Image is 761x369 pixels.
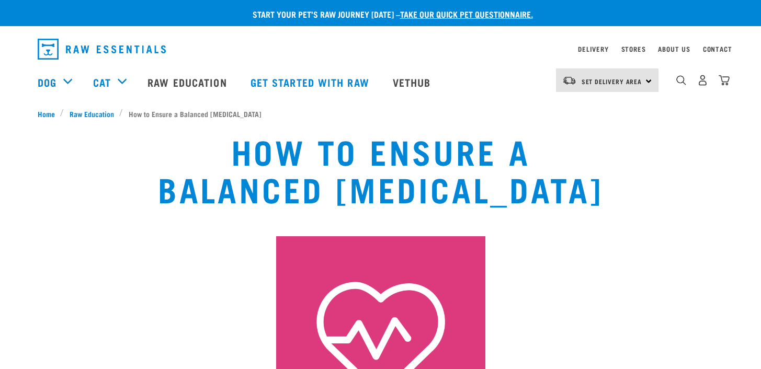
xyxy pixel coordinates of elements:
img: user.png [697,75,708,86]
nav: breadcrumbs [38,108,724,119]
nav: dropdown navigation [29,34,732,64]
img: home-icon-1@2x.png [676,75,686,85]
a: take our quick pet questionnaire. [400,11,533,16]
a: Raw Education [137,61,240,103]
span: Raw Education [70,108,114,119]
span: Set Delivery Area [582,79,642,83]
img: van-moving.png [562,76,576,85]
a: Home [38,108,61,119]
a: Contact [703,47,732,51]
a: Dog [38,74,56,90]
img: home-icon@2x.png [719,75,730,86]
a: Raw Education [64,108,119,119]
a: Cat [93,74,111,90]
img: Raw Essentials Logo [38,39,166,60]
a: About Us [658,47,690,51]
h1: How to Ensure a Balanced [MEDICAL_DATA] [146,132,616,207]
a: Get started with Raw [240,61,382,103]
a: Stores [621,47,646,51]
a: Delivery [578,47,608,51]
span: Home [38,108,55,119]
a: Vethub [382,61,444,103]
